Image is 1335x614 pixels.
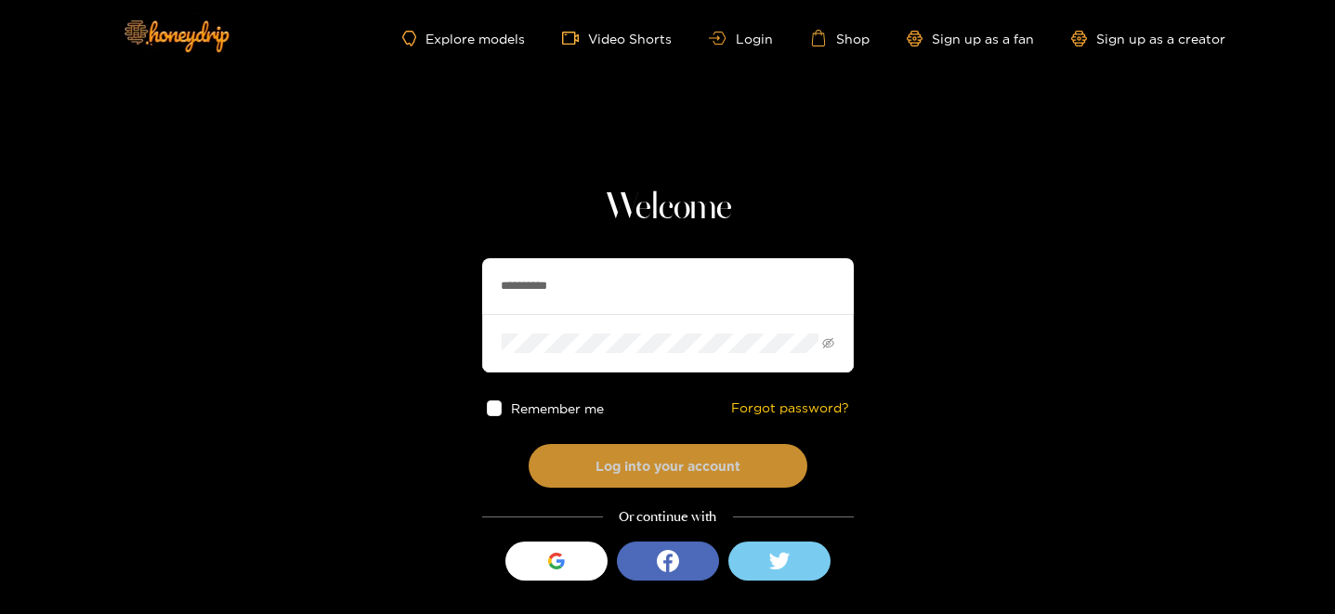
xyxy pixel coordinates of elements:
[562,30,588,46] span: video-camera
[822,337,834,349] span: eye-invisible
[709,32,772,46] a: Login
[482,506,854,528] div: Or continue with
[482,186,854,230] h1: Welcome
[529,444,807,488] button: Log into your account
[810,30,870,46] a: Shop
[402,31,525,46] a: Explore models
[562,30,672,46] a: Video Shorts
[731,400,849,416] a: Forgot password?
[907,31,1034,46] a: Sign up as a fan
[1071,31,1225,46] a: Sign up as a creator
[511,401,604,415] span: Remember me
